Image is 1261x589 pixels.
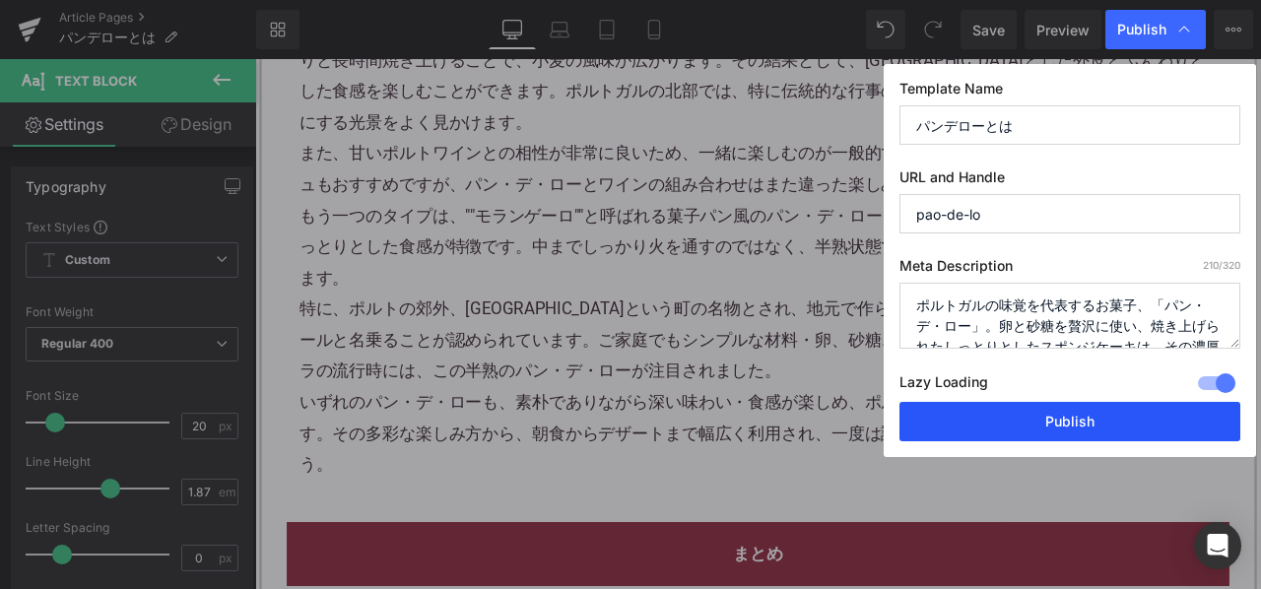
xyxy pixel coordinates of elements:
p: 特に、ポルトの郊外、[GEOGRAPHIC_DATA]という町の名物とされ、地元で作られたものだけがパン・デ・ロー・デ・オバールと名乗ることが認められています。ご家庭でもシンプルな材料・卵、砂糖... [52,278,1140,388]
button: Publish [899,402,1240,441]
label: Lazy Loading [899,369,988,402]
textarea: ポルトガルの味覚を代表するお菓子、「パン・デ・ロー」。卵と砂糖を贅沢に使い、焼き上げられたしっとりとしたスポンジケーキは、その濃厚な風味で口いっぱいに広がります。ポルトガルの家庭やカフェで愛され... [899,283,1240,349]
div: Open Intercom Messenger [1194,522,1241,569]
span: 210 [1203,259,1219,271]
p: もう一つのタイプは、""モランゲーロ""と呼ばれる菓子パン風のパン・デ・ローです。これは先程のタイプよりも小さく、しっとりとした食感が特徴です。中までしっかり火を通すのではなく、半熟状態で焼き上... [52,167,1140,278]
label: Template Name [899,80,1240,105]
label: URL and Handle [899,168,1240,194]
p: いずれのパン・デ・ローも、素朴でありながら深い味わい・食感が楽しめ、ポルトガルの食文化を体験することができます。その多彩な楽しみ方から、朝食からデザートまで幅広く利用され、一度は試してみる価値が... [52,388,1140,498]
label: Meta Description [899,257,1240,283]
span: Publish [1117,21,1166,38]
p: また、甘いポルトワインとの相性が非常に良いため、一緒に楽しむのが一般的です。日本のカステラとワインのマリアージュもおすすめですが、パン・デ・ローとワインの組み合わせはまた違った楽しみ方を発見でき... [52,94,1140,167]
span: /320 [1203,259,1240,271]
